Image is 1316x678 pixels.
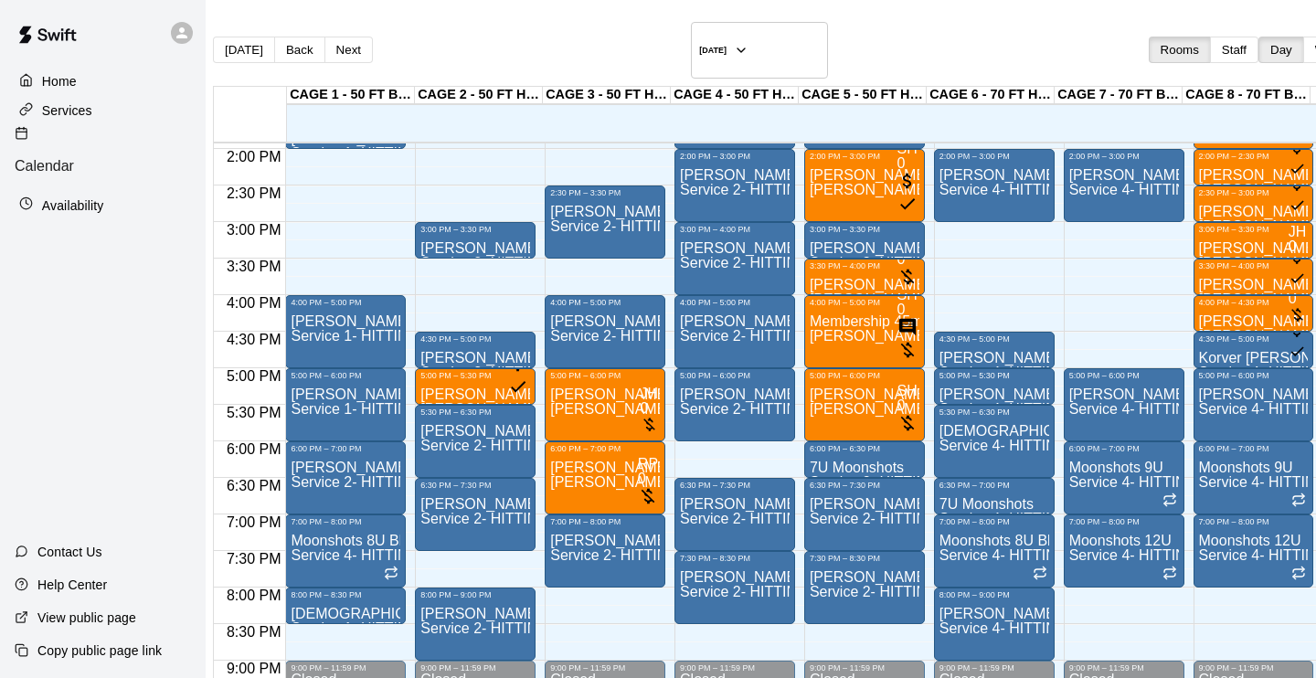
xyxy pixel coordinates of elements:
div: 4:30 PM – 5:00 PM [1199,334,1309,344]
span: 5:30 PM [222,405,286,420]
span: Service 2- HITTING TUNNEL RENTAL - 50ft Baseball [291,474,639,490]
div: 2:00 PM – 2:30 PM: Carson Hooks [1194,149,1314,185]
span: Service 4- HITTING TUNNEL RENTAL - 70ft Baseball [939,547,1288,563]
div: 6:00 PM – 7:00 PM [550,444,660,453]
div: 4:00 PM – 5:00 PM [810,298,919,307]
div: CAGE 6 - 70 FT HIT TRAX [927,87,1055,104]
div: 4:00 PM – 5:00 PM [550,298,660,307]
div: 4:00 PM – 5:00 PM [291,298,400,307]
span: 0 [897,302,906,317]
div: 7:00 PM – 8:00 PM: Moonshots 8U Black [285,514,406,588]
button: Staff [1210,37,1258,63]
div: 5:00 PM – 6:00 PM [680,371,790,380]
div: 5:00 PM – 6:00 PM [810,371,919,380]
span: 4:30 PM [222,332,286,347]
div: 4:00 PM – 4:30 PM: John Havird 30min 1:1 pitching Lesson (ages under 10yrs old) [1194,295,1314,332]
span: Service 2- HITTING TUNNEL RENTAL - 50ft Baseball [420,255,769,270]
div: 2:00 PM – 3:00 PM: Service 4- HITTING TUNNEL RENTAL - 70ft Baseball [934,149,1055,222]
span: 9:00 PM [222,661,286,676]
div: 6:00 PM – 6:30 PM: 7U Moonshots [804,441,925,478]
div: 5:00 PM – 6:00 PM: Rudy Sanchez [285,368,406,441]
p: View public page [37,609,136,627]
span: Recurring event [1162,567,1177,583]
button: Day [1258,37,1304,63]
span: Service 2- HITTING TUNNEL RENTAL - 50ft Baseball [420,511,769,526]
div: John Havird [1289,225,1307,239]
span: Recurring event [1162,494,1177,510]
div: Rocky Parra [638,457,658,471]
div: 7:00 PM – 8:00 PM [550,517,660,526]
div: 7:00 PM – 8:00 PM [1069,517,1179,526]
span: Service 2- HITTING TUNNEL RENTAL - 50ft Baseball [810,474,1158,490]
svg: No customers have paid [1289,306,1307,324]
p: Availability [42,196,104,215]
span: 0 [638,471,646,486]
div: 7:30 PM – 8:30 PM: Service 2- HITTING TUNNEL RENTAL - 50ft Baseball [674,551,795,624]
div: CAGE 3 - 50 FT HYBRID BB/SB [543,87,671,104]
div: 7:30 PM – 8:30 PM [810,554,919,563]
div: 4:30 PM – 5:00 PM: Service 4- HITTING TUNNEL RENTAL - 70ft Baseball [1194,332,1314,368]
p: Help Center [37,576,107,594]
div: 5:00 PM – 5:30 PM [420,371,530,380]
div: 3:00 PM – 3:30 PM [1199,225,1309,234]
button: Rooms [1149,37,1211,63]
span: 0 [897,251,906,267]
span: All customers have paid [1289,181,1307,217]
span: Recurring event [1291,567,1306,583]
span: [PERSON_NAME] - 1:1 60 min Softball Pitching / Hitting instruction [550,474,985,490]
svg: No customers have paid [638,486,658,506]
div: 6:30 PM – 7:30 PM [810,481,919,490]
div: 3:00 PM – 3:30 PM [810,225,919,234]
div: 6:00 PM – 7:00 PM: Moonshots 9U [1064,441,1184,514]
div: 3:30 PM – 4:00 PM: Connor Pichette [1194,259,1314,295]
svg: No customers have paid [641,416,659,434]
div: 8:00 PM – 9:00 PM: Landon MCBRIDE [415,588,536,661]
div: 2:00 PM – 3:00 PM [680,152,790,161]
div: 4:30 PM – 5:00 PM [420,334,530,344]
div: Scott Hairston [897,384,918,398]
button: [DATE] [213,37,275,63]
div: John Havird [641,387,659,401]
span: Service 2- HITTING TUNNEL RENTAL - 50ft Baseball [550,218,898,234]
h6: [DATE] [699,46,727,55]
span: JH [641,386,659,401]
svg: No customers have paid [897,413,918,433]
div: 7:00 PM – 8:00 PM: Service 2- HITTING TUNNEL RENTAL - 50ft Baseball [545,514,665,588]
span: 8:30 PM [222,624,286,640]
span: Scott Hairston [897,142,918,171]
div: 3:30 PM – 4:00 PM [1199,261,1309,270]
div: CAGE 4 - 50 FT HYBRID BB/SB [671,87,799,104]
span: Service 1- HITTING TUNNEL RENTAL - 50ft Baseball w/ Auto/Manual Feeder [291,328,793,344]
div: 2:30 PM – 3:00 PM: Hudson Hooks [1194,185,1314,222]
span: Scott Hairston [897,384,918,413]
div: 4:30 PM – 5:00 PM: Isaiah Delviken [934,332,1055,368]
span: [PERSON_NAME] - 1:1 60 min Baseball Hitting instruction [810,182,1188,197]
span: Service 2- HITTING TUNNEL RENTAL - 50ft Baseball [550,547,898,563]
div: CAGE 8 - 70 FT BB (w/ pitching mound) [1183,87,1311,104]
div: 7:00 PM – 8:00 PM [939,517,1049,526]
span: Service 2- HITTING TUNNEL RENTAL - 50ft Baseball [810,584,1158,599]
div: 3:00 PM – 3:30 PM: Connor Pichette [415,222,536,259]
div: 6:30 PM – 7:00 PM: 7U Moonshots [934,478,1055,514]
div: Scott Hairston [897,142,918,156]
div: 5:00 PM – 6:00 PM: Scott Hairston - 1:1 60 min Baseball Hitting instruction [804,368,925,441]
div: 5:00 PM – 6:00 PM [1199,371,1309,380]
div: 6:00 PM – 7:00 PM: Moonshots 9U [1194,441,1314,514]
span: 7:30 PM [222,551,286,567]
span: Service 4- HITTING TUNNEL RENTAL - 70ft Baseball [939,511,1288,526]
span: Service 2- HITTING TUNNEL RENTAL - 50ft Baseball [680,584,1028,599]
span: Service 2- HITTING TUNNEL RENTAL - 50ft Baseball [680,401,1028,417]
div: 2:00 PM – 3:00 PM [1069,152,1179,161]
div: 6:00 PM – 7:00 PM [291,444,400,453]
div: 5:00 PM – 6:00 PM: Service 4- HITTING TUNNEL RENTAL - 70ft Baseball [1064,368,1184,441]
div: 5:00 PM – 6:00 PM: Miranda Buckley [545,368,665,441]
div: 5:00 PM – 5:30 PM [939,371,1049,380]
span: Service 4- HITTING TUNNEL RENTAL - 70ft Baseball [291,547,639,563]
span: All customers have paid [1289,327,1307,364]
span: 8:00 PM [222,588,286,603]
span: SH [897,383,918,398]
div: 3:00 PM – 4:00 PM [680,225,790,234]
span: All customers have paid [1289,254,1307,291]
div: 8:00 PM – 9:00 PM [420,590,530,599]
div: 6:30 PM – 7:30 PM: Service 2- HITTING TUNNEL RENTAL - 50ft Baseball [674,478,795,551]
